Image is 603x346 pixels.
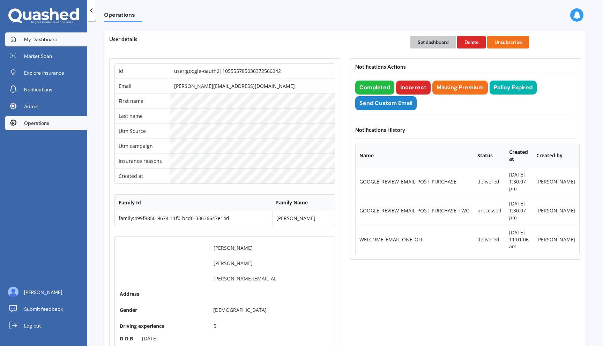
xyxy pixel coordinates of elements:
td: Utm campaign [115,138,170,153]
td: [PERSON_NAME] [533,167,579,196]
h4: Notifications Actions [355,63,576,70]
td: Insurance reasons [115,153,170,168]
span: Submit feedback [24,306,63,313]
span: Notifications [24,86,52,93]
td: processed [474,196,505,225]
td: Email [115,78,170,93]
span: Operations [104,12,142,21]
th: Family Id [115,195,272,211]
button: Set dashboard [410,36,456,48]
td: GOOGLE_REVIEW_EMAIL_POST_PURCHASE [356,167,474,196]
td: [PERSON_NAME] [272,211,335,226]
button: Policy Expired [490,81,537,95]
td: Last name [115,108,170,123]
h4: Notifications History [355,127,576,133]
a: Explore insurance [5,66,87,80]
div: [DATE] [136,335,163,342]
button: Delete [457,36,486,48]
th: Status [474,144,505,167]
td: GOOGLE_REVIEW_EMAIL_POST_PURCHASE_TWO [356,196,474,225]
td: [DATE] 1:30:07 pm [505,167,533,196]
a: My Dashboard [5,32,87,46]
th: Name [356,144,474,167]
td: user:google-oauth2|105555785036372560242 [170,64,335,78]
button: Unsubscribe [487,36,529,48]
td: [DATE] 11:01:06 am [505,225,533,254]
span: Admin [24,103,38,110]
a: [PERSON_NAME] [5,285,87,299]
th: Created at [505,144,533,167]
button: Completed [355,81,394,95]
td: delivered [474,167,505,196]
td: family:499f8850-9674-11f0-bcd0-33636647e14d [115,211,272,226]
td: [DATE] 1:30:07 pm [505,196,533,225]
span: My Dashboard [24,36,58,43]
th: Family Name [272,195,335,211]
button: Incorrect [396,81,431,95]
td: Id [115,64,170,78]
td: delivered [474,225,505,254]
td: WELCOME_EMAIL_ONE_OFF [356,225,474,254]
input: Driving experience [207,320,282,332]
td: Utm Source [115,123,170,138]
td: Created at [115,168,170,183]
button: Missing Premium [432,81,488,95]
span: Driving experience [120,323,204,330]
img: ALV-UjU6YHOUIM1AGx_4vxbOkaOq-1eqc8a3URkVIJkc_iWYmQ98kTe7fc9QMVOBV43MoXmOPfWPN7JjnmUwLuIGKVePaQgPQ... [8,287,18,297]
a: Notifications [5,83,87,97]
td: [PERSON_NAME] [533,196,579,225]
td: [PERSON_NAME][EMAIL_ADDRESS][DOMAIN_NAME] [170,78,335,93]
button: Send Custom Email [355,96,417,110]
span: [PERSON_NAME] [24,289,62,296]
a: Operations [5,116,87,130]
div: D.O.B [120,335,133,342]
span: Market Scan [24,53,52,60]
span: Operations [24,120,49,127]
a: Market Scan [5,49,87,63]
span: Explore insurance [24,69,64,76]
span: Log out [24,322,41,329]
td: [PERSON_NAME] [533,225,579,254]
span: Gender [120,307,137,313]
h4: User details [109,36,401,43]
td: First name [115,93,170,108]
th: Created by [533,144,579,167]
a: Submit feedback [5,302,87,316]
span: Address [120,291,204,298]
a: Admin [5,99,87,113]
a: Log out [5,319,87,333]
input: Address [207,288,282,300]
